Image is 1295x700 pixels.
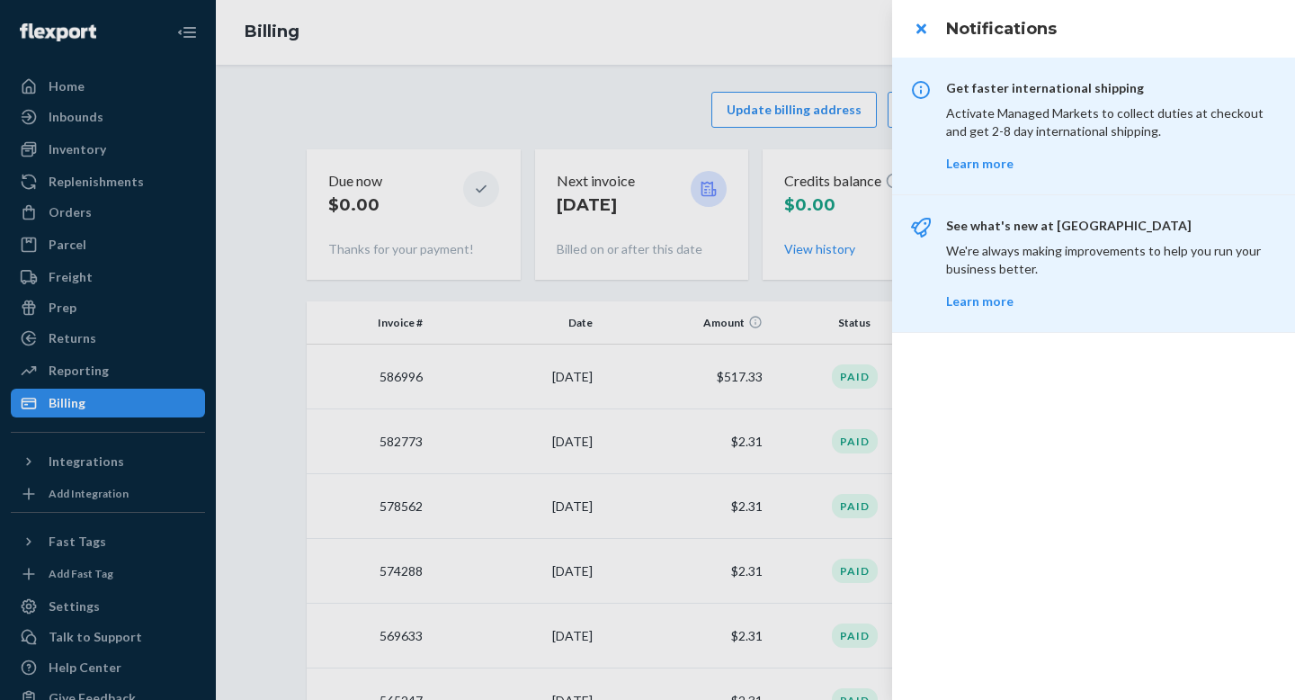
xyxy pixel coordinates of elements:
[946,293,1014,309] a: Learn more
[946,104,1273,140] p: Activate Managed Markets to collect duties at checkout and get 2-8 day international shipping.
[946,217,1273,235] p: See what's new at [GEOGRAPHIC_DATA]
[903,11,939,47] button: close
[42,13,79,29] span: Chat
[946,79,1273,97] p: Get faster international shipping
[946,242,1273,278] p: We're always making improvements to help you run your business better.
[946,17,1273,40] h3: Notifications
[946,156,1014,171] a: Learn more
